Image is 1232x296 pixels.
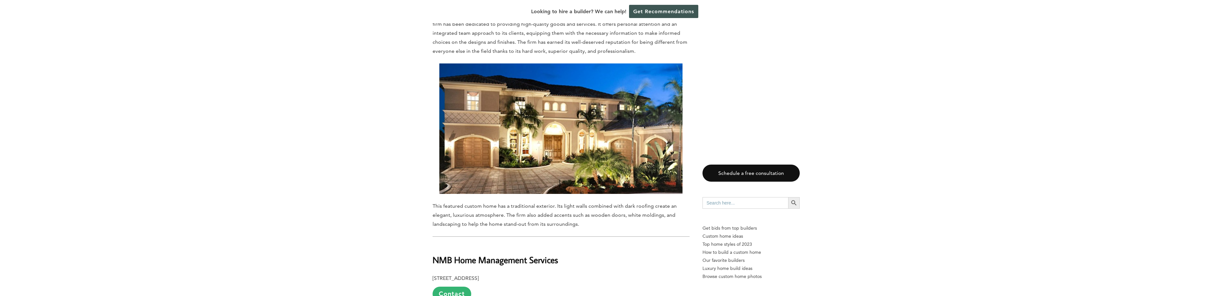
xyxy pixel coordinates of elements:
[433,254,558,265] b: NMB Home Management Services
[433,3,687,54] span: [PERSON_NAME] Construction Group is a general construction firm that focuses on delivering high-q...
[1108,250,1224,288] iframe: Drift Widget Chat Controller
[702,240,800,248] a: Top home styles of 2023
[433,203,677,227] span: This featured custom home has a traditional exterior. Its light walls combined with dark roofing ...
[702,224,800,232] p: Get bids from top builders
[702,232,800,240] a: Custom home ideas
[702,264,800,272] a: Luxury home build ideas
[702,165,800,182] a: Schedule a free consultation
[702,197,788,209] input: Search here...
[629,5,698,18] a: Get Recommendations
[433,275,479,281] b: [STREET_ADDRESS]
[702,272,800,281] a: Browse custom home photos
[790,199,797,206] svg: Search
[702,256,800,264] a: Our favorite builders
[702,248,800,256] a: How to build a custom home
